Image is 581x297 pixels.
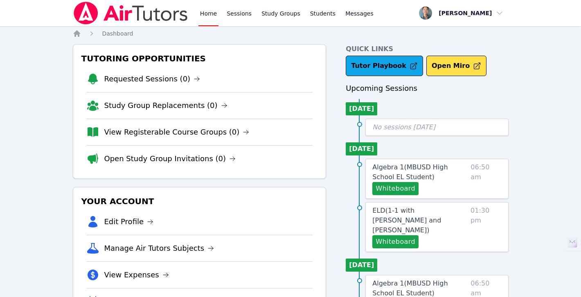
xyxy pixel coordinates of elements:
button: Whiteboard [372,235,419,248]
a: Tutor Playbook [346,56,423,76]
a: ELD(1-1 with [PERSON_NAME] and [PERSON_NAME]) [372,206,467,235]
a: Study Group Replacements (0) [104,100,227,111]
a: View Expenses [104,269,169,281]
span: Algebra 1 ( MBUSD High School EL Student ) [372,163,448,181]
li: [DATE] [346,142,377,155]
h4: Quick Links [346,44,508,54]
a: Edit Profile [104,216,154,227]
h3: Upcoming Sessions [346,83,508,94]
button: Open Miro [426,56,486,76]
span: 06:50 am [471,162,501,195]
span: No sessions [DATE] [372,123,435,131]
a: Algebra 1(MBUSD High School EL Student) [372,162,467,182]
span: Dashboard [102,30,133,37]
a: View Registerable Course Groups (0) [104,126,250,138]
h3: Tutoring Opportunities [80,51,320,66]
nav: Breadcrumb [73,29,509,38]
span: Algebra 1 ( MBUSD High School EL Student ) [372,279,448,297]
span: Messages [345,9,374,18]
li: [DATE] [346,102,377,115]
a: Manage Air Tutors Subjects [104,243,214,254]
span: 01:30 pm [471,206,501,248]
img: Air Tutors [73,2,189,25]
button: Whiteboard [372,182,419,195]
a: Requested Sessions (0) [104,73,200,85]
a: Dashboard [102,29,133,38]
li: [DATE] [346,259,377,272]
span: ELD ( 1-1 with [PERSON_NAME] and [PERSON_NAME] ) [372,207,441,234]
h3: Your Account [80,194,320,209]
a: Open Study Group Invitations (0) [104,153,236,164]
